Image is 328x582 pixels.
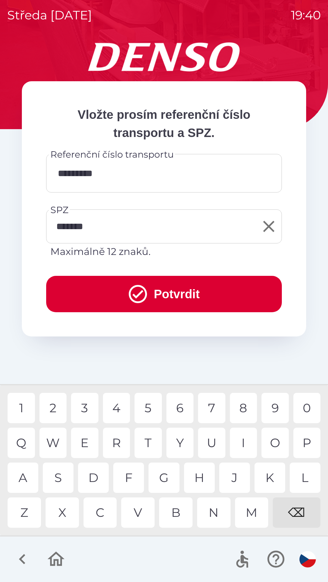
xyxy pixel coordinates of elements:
[50,244,278,259] p: Maximálně 12 znaků.
[46,105,282,142] p: Vložte prosím referenční číslo transportu a SPZ.
[258,216,280,237] button: Clear
[299,551,316,567] img: cs flag
[7,6,92,24] p: středa [DATE]
[50,148,174,161] label: Referenční číslo transportu
[46,276,282,312] button: Potvrdit
[50,203,68,216] label: SPZ
[291,6,321,24] p: 19:40
[22,42,306,72] img: Logo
